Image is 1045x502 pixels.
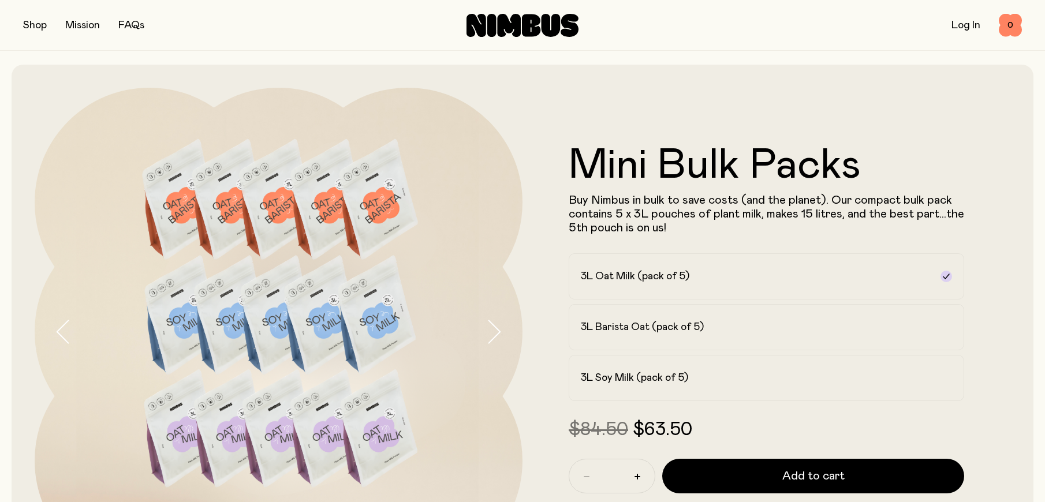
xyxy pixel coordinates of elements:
[782,468,845,484] span: Add to cart
[581,320,704,334] h2: 3L Barista Oat (pack of 5)
[662,459,964,493] button: Add to cart
[118,20,144,31] a: FAQs
[65,20,100,31] a: Mission
[581,371,688,385] h2: 3L Soy Milk (pack of 5)
[951,20,980,31] a: Log In
[999,14,1022,37] button: 0
[581,269,689,283] h2: 3L Oat Milk (pack of 5)
[569,145,964,186] h1: Mini Bulk Packs
[569,421,628,439] span: $84.50
[633,421,692,439] span: $63.50
[569,194,964,234] span: Buy Nimbus in bulk to save costs (and the planet). Our compact bulk pack contains 5 x 3L pouches ...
